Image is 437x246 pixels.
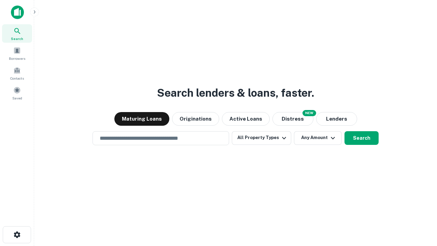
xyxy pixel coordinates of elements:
button: Originations [172,112,219,126]
a: Contacts [2,64,32,82]
span: Contacts [10,76,24,81]
button: Active Loans [222,112,270,126]
h3: Search lenders & loans, faster. [157,85,314,101]
img: capitalize-icon.png [11,5,24,19]
span: Search [11,36,23,41]
button: Search [344,131,379,145]
a: Search [2,24,32,43]
button: Lenders [316,112,357,126]
span: Borrowers [9,56,25,61]
button: Any Amount [294,131,342,145]
button: Search distressed loans with lien and other non-mortgage details. [272,112,313,126]
span: Saved [12,95,22,101]
a: Saved [2,84,32,102]
button: All Property Types [232,131,291,145]
div: NEW [302,110,316,116]
button: Maturing Loans [114,112,169,126]
a: Borrowers [2,44,32,63]
iframe: Chat Widget [403,169,437,202]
